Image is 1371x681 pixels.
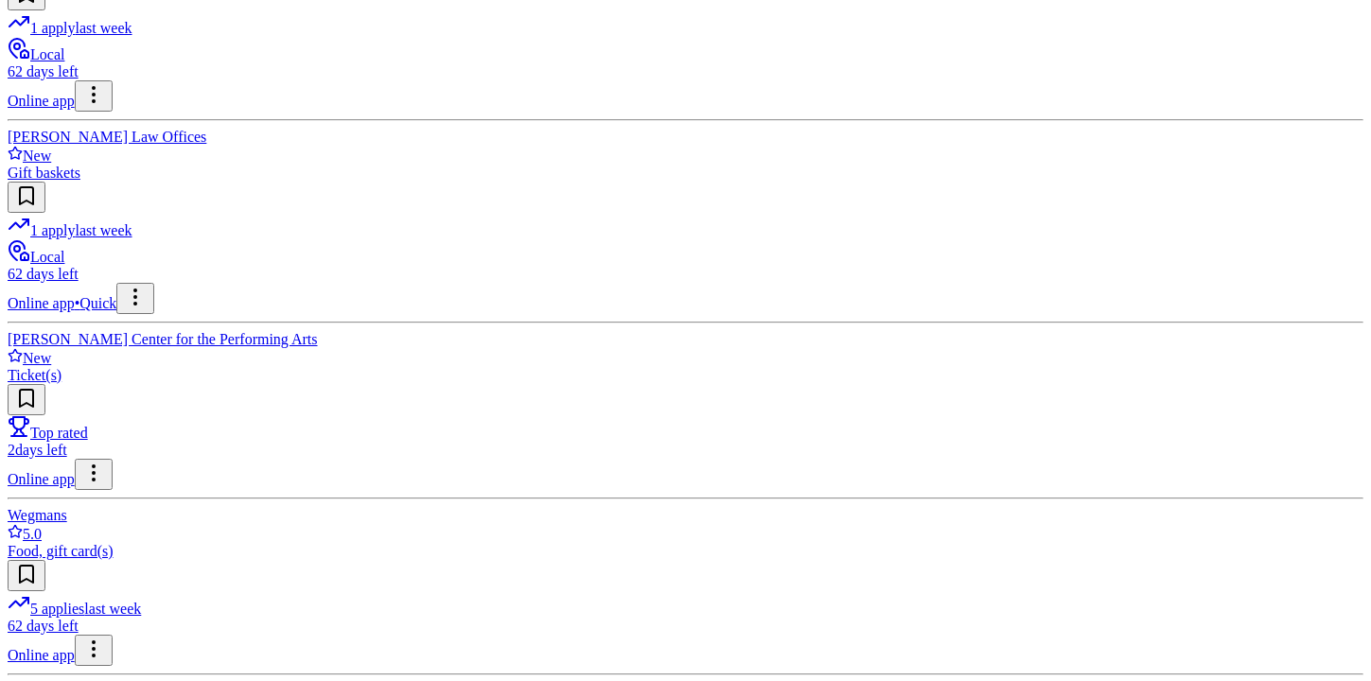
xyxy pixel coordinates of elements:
[8,239,1363,266] div: Local
[8,635,1363,666] div: Online app
[8,182,1363,384] a: Image for Tilles Center for the Performing Arts1 applylast weekLocal62 days leftOnline app•Quick[...
[23,350,51,366] span: New
[8,507,1363,524] div: Wegmans
[8,415,1363,442] div: Top rated
[8,283,1363,314] div: Online app Quick
[8,384,1363,560] a: Image for WegmansTop rated2days leftOnline appWegmans5.0Food, gift card(s)
[8,63,1363,80] div: 62 days left
[8,129,1363,146] div: [PERSON_NAME] Law Offices
[8,165,1363,182] div: Gift baskets
[23,526,42,542] span: 5.0
[8,543,1363,560] div: Food, gift card(s)
[8,618,1363,635] div: 62 days left
[8,367,1363,384] div: Ticket(s)
[8,266,1363,283] div: 62 days left
[8,459,1363,490] div: Online app
[8,591,1363,618] div: 5 applies last week
[8,442,1363,459] div: 2 days left
[75,295,80,311] span: •
[8,80,1363,112] div: Online app
[23,148,51,164] span: New
[8,213,1363,239] div: 1 apply last week
[8,10,1363,37] div: 1 apply last week
[8,37,1363,63] div: Local
[8,331,1363,348] div: [PERSON_NAME] Center for the Performing Arts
